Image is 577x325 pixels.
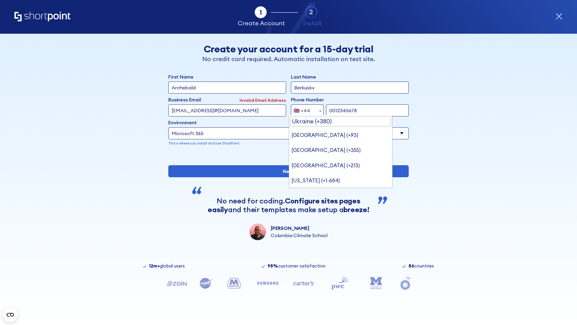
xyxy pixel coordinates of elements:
li: [GEOGRAPHIC_DATA] (+355) [289,143,392,158]
li: [GEOGRAPHIC_DATA] (+213) [289,158,392,173]
li: [US_STATE] (+1-684) [289,173,392,188]
input: Search [290,116,391,126]
button: Open CMP widget [3,308,17,322]
li: [GEOGRAPHIC_DATA] (+93) [289,128,392,143]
